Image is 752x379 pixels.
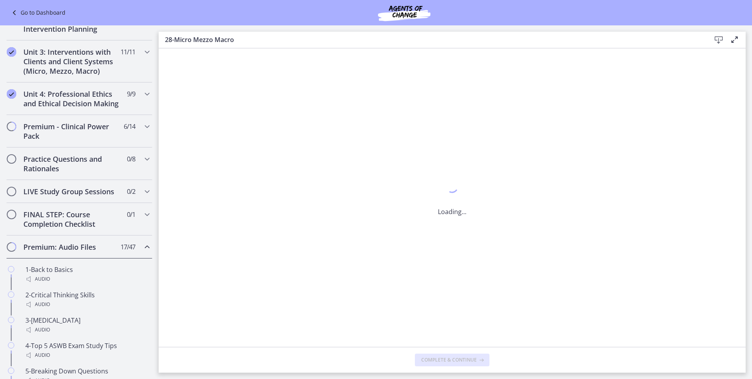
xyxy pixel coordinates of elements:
span: 11 / 11 [121,47,135,57]
div: Audio [25,274,149,284]
h2: Premium: Audio Files [23,242,120,252]
div: 4-Top 5 ASWB Exam Study Tips [25,341,149,360]
i: Completed [7,47,16,57]
div: 3-[MEDICAL_DATA] [25,316,149,335]
div: Audio [25,300,149,309]
img: Agents of Change Social Work Test Prep [357,3,452,22]
h2: Unit 3: Interventions with Clients and Client Systems (Micro, Mezzo, Macro) [23,47,120,76]
span: 6 / 14 [124,122,135,131]
div: Audio [25,325,149,335]
h2: Unit 4: Professional Ethics and Ethical Decision Making [23,89,120,108]
h2: FINAL STEP: Course Completion Checklist [23,210,120,229]
span: 0 / 2 [127,187,135,196]
h2: LIVE Study Group Sessions [23,187,120,196]
div: 2-Critical Thinking Skills [25,290,149,309]
div: 1-Back to Basics [25,265,149,284]
span: 0 / 1 [127,210,135,219]
h2: Practice Questions and Rationales [23,154,120,173]
span: 17 / 47 [121,242,135,252]
span: 0 / 8 [127,154,135,164]
a: Go to Dashboard [10,8,65,17]
h2: Premium - Clinical Power Pack [23,122,120,141]
h3: 28-Micro Mezzo Macro [165,35,698,44]
span: 9 / 9 [127,89,135,99]
div: Audio [25,350,149,360]
button: Complete & continue [415,354,489,366]
i: Completed [7,89,16,99]
span: Complete & continue [421,357,477,363]
p: Loading... [438,207,466,216]
div: 1 [438,179,466,197]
